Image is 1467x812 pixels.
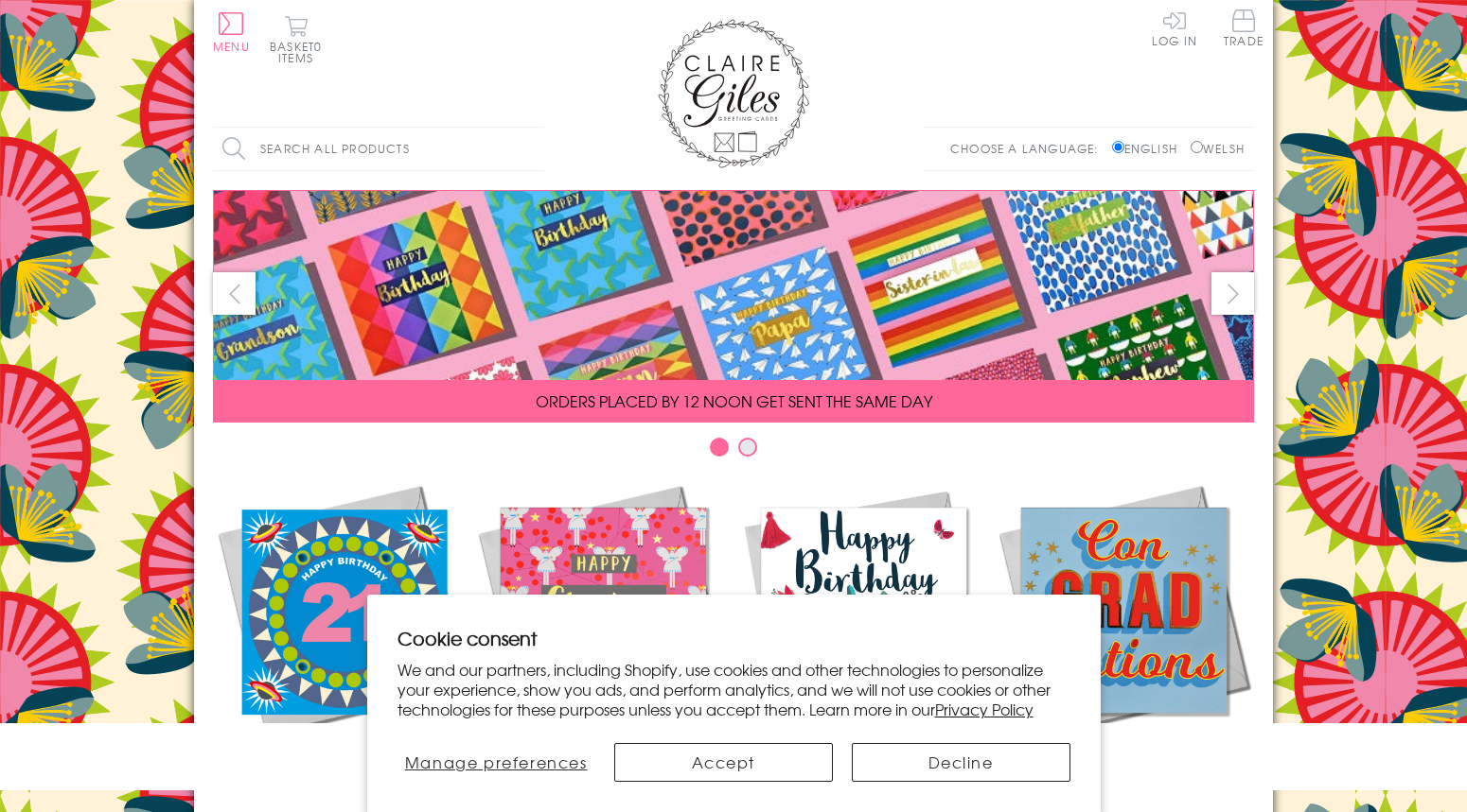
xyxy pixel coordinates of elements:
button: Basket0 items [270,15,322,63]
label: English [1112,140,1187,157]
label: Welsh [1191,140,1245,157]
img: Claire Giles Greetings Cards [658,19,809,168]
span: 0 items [278,38,322,66]
span: Menu [213,38,250,55]
a: Christmas [473,480,733,777]
button: Carousel Page 2 [738,438,757,457]
button: Manage preferences [397,743,594,782]
button: Menu [213,12,250,52]
button: Carousel Page 1 (Current Slide) [710,438,729,457]
button: prev [213,272,256,315]
a: New Releases [213,480,473,777]
p: Choose a language: [950,140,1108,157]
input: Welsh [1191,141,1203,153]
a: Birthdays [733,480,994,777]
input: Search all products [213,128,544,170]
span: Trade [1224,9,1264,46]
span: Manage preferences [405,751,588,773]
a: Academic [994,480,1254,777]
button: next [1211,272,1254,315]
a: Log In [1152,9,1197,46]
span: ORDERS PLACED BY 12 NOON GET SENT THE SAME DAY [536,389,932,412]
p: We and our partners, including Shopify, use cookies and other technologies to personalize your ex... [398,660,1070,718]
input: English [1112,141,1124,153]
a: Privacy Policy [935,698,1034,720]
a: Trade [1224,9,1264,50]
button: Accept [614,743,833,782]
button: Decline [852,743,1070,782]
h2: Cookie consent [398,625,1070,651]
div: Carousel Pagination [213,437,1254,466]
input: Search [525,128,544,170]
